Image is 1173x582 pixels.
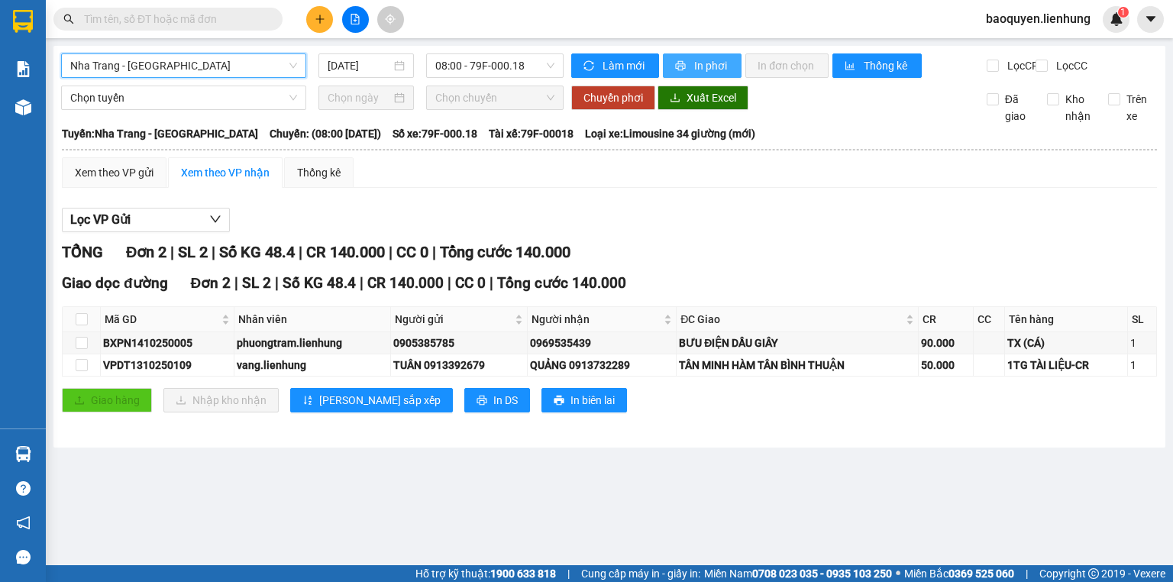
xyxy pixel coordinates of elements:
span: | [1026,565,1028,582]
span: | [360,274,364,292]
span: Miền Nam [704,565,892,582]
span: Hỗ trợ kỹ thuật: [415,565,556,582]
img: warehouse-icon [15,446,31,462]
span: Thống kê [864,57,910,74]
th: Nhân viên [234,307,391,332]
div: Xem theo VP nhận [181,164,270,181]
span: CC 0 [396,243,428,261]
span: caret-down [1144,12,1158,26]
span: Đơn 2 [126,243,166,261]
span: Xuất Excel [687,89,736,106]
span: In DS [493,392,518,409]
span: sync [583,60,596,73]
span: | [275,274,279,292]
span: plus [315,14,325,24]
span: Số KG 48.4 [283,274,356,292]
div: 0969535439 [530,335,674,351]
span: | [170,243,174,261]
span: download [670,92,680,105]
div: VPDT1310250109 [103,357,231,373]
button: aim [377,6,404,33]
span: Tổng cước 140.000 [497,274,626,292]
button: plus [306,6,333,33]
span: SL 2 [178,243,208,261]
span: Giao dọc đường [62,274,168,292]
span: Đơn 2 [191,274,231,292]
button: Chuyển phơi [571,86,655,110]
span: copyright [1088,568,1099,579]
button: downloadXuất Excel [658,86,748,110]
span: Người gửi [395,311,512,328]
span: TỔNG [62,243,103,261]
div: BXPN1410250005 [103,335,231,351]
div: vang.lienhung [237,357,388,373]
span: message [16,550,31,564]
span: Trên xe [1120,91,1158,124]
span: | [299,243,302,261]
input: 14/10/2025 [328,57,390,74]
button: In đơn chọn [745,53,829,78]
sup: 1 [1118,7,1129,18]
img: icon-new-feature [1110,12,1123,26]
span: | [448,274,451,292]
span: bar-chart [845,60,858,73]
span: In phơi [694,57,729,74]
span: printer [675,60,688,73]
span: baoquyen.lienhung [974,9,1103,28]
span: Nha Trang - Bình Dương [70,54,297,77]
div: 1 [1130,335,1154,351]
span: | [567,565,570,582]
span: [PERSON_NAME] sắp xếp [319,392,441,409]
button: caret-down [1137,6,1164,33]
button: printerIn phơi [663,53,742,78]
span: ĐC Giao [680,311,902,328]
th: CR [919,307,974,332]
td: BXPN1410250005 [101,332,234,354]
span: Lọc CR [1001,57,1041,74]
button: printerIn DS [464,388,530,412]
span: CC 0 [455,274,486,292]
div: Thống kê [297,164,341,181]
span: Cung cấp máy in - giấy in: [581,565,700,582]
div: BƯU ĐIỆN DẦU GIÂY [679,335,915,351]
span: Tổng cước 140.000 [440,243,570,261]
button: syncLàm mới [571,53,659,78]
span: CR 140.000 [306,243,385,261]
span: search [63,14,74,24]
div: TÂN MINH HÀM TÂN BÌNH THUẬN [679,357,915,373]
span: Lọc VP Gửi [70,210,131,229]
span: SL 2 [242,274,271,292]
span: Tài xế: 79F-00018 [489,125,574,142]
input: Tìm tên, số ĐT hoặc mã đơn [84,11,264,27]
span: question-circle [16,481,31,496]
div: 0905385785 [393,335,525,351]
span: | [212,243,215,261]
strong: 0369 525 060 [948,567,1014,580]
span: Lọc CC [1050,57,1090,74]
div: QUẢNG 0913732289 [530,357,674,373]
div: 90.000 [921,335,971,351]
span: Mã GD [105,311,218,328]
button: printerIn biên lai [541,388,627,412]
div: TUÂN 0913392679 [393,357,525,373]
input: Chọn ngày [328,89,390,106]
span: | [389,243,393,261]
div: TX (CÁ) [1007,335,1125,351]
span: | [234,274,238,292]
span: down [209,213,221,225]
span: Người nhận [532,311,661,328]
img: logo-vxr [13,10,33,33]
span: Chọn tuyến [70,86,297,109]
span: notification [16,516,31,530]
div: 1TG TÀI LIỆU-CR [1007,357,1125,373]
span: aim [385,14,396,24]
button: uploadGiao hàng [62,388,152,412]
span: | [432,243,436,261]
th: CC [974,307,1005,332]
span: | [490,274,493,292]
span: sort-ascending [302,395,313,407]
span: file-add [350,14,360,24]
button: sort-ascending[PERSON_NAME] sắp xếp [290,388,453,412]
th: Tên hàng [1005,307,1128,332]
span: Kho nhận [1059,91,1097,124]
